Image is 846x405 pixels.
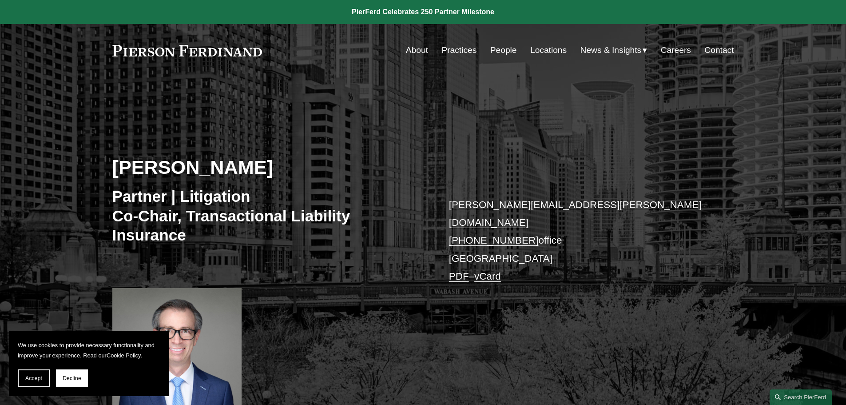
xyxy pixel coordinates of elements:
h3: Partner | Litigation Co-Chair, Transactional Liability Insurance [112,187,423,245]
span: Accept [25,375,42,381]
a: Search this site [770,389,832,405]
p: We use cookies to provide necessary functionality and improve your experience. Read our . [18,340,160,361]
a: [PERSON_NAME][EMAIL_ADDRESS][PERSON_NAME][DOMAIN_NAME] [449,199,702,228]
a: Careers [661,42,691,59]
a: Locations [530,42,567,59]
a: About [406,42,428,59]
a: People [490,42,517,59]
button: Decline [56,369,88,387]
a: folder dropdown [580,42,647,59]
p: office [GEOGRAPHIC_DATA] – [449,196,708,286]
section: Cookie banner [9,331,169,396]
button: Accept [18,369,50,387]
a: PDF [449,271,469,282]
a: [PHONE_NUMBER] [449,235,539,246]
a: Contact [704,42,734,59]
a: vCard [474,271,501,282]
a: Practices [441,42,477,59]
h2: [PERSON_NAME] [112,156,423,179]
span: Decline [63,375,81,381]
span: News & Insights [580,43,642,58]
a: Cookie Policy [107,352,141,359]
